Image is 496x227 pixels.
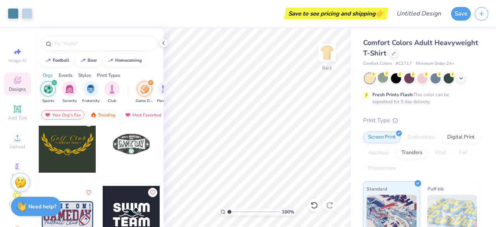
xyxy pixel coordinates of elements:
[4,201,31,213] span: Clipart & logos
[282,208,294,215] span: 100 %
[416,61,455,67] span: Minimum Order: 24 +
[44,85,53,94] img: Sports Image
[157,81,175,104] button: filter button
[115,58,142,62] div: homecoming
[363,61,392,67] span: Comfort Colors
[140,85,149,94] img: Game Day Image
[367,185,387,193] span: Standard
[136,81,153,104] div: filter for Game Day
[87,110,119,120] div: Trending
[148,188,157,197] button: Like
[86,85,95,94] img: Fraternity Image
[28,203,56,210] strong: Need help?
[53,58,69,62] div: football
[427,185,444,193] span: Puff Ink
[41,110,84,120] div: Your Org's Fav
[82,98,100,104] span: Fraternity
[84,188,93,197] button: Like
[8,115,27,121] span: Add Text
[363,132,401,143] div: Screen Print
[103,55,145,66] button: homecoming
[322,64,332,71] div: Back
[162,85,170,94] img: Parent's Weekend Image
[45,58,51,63] img: trend_line.gif
[42,98,54,104] span: Sports
[43,72,53,79] div: Orgs
[62,98,77,104] span: Sorority
[108,98,116,104] span: Club
[90,112,96,118] img: trending.gif
[363,147,394,159] div: Applique
[157,81,175,104] div: filter for Parent's Weekend
[65,85,74,94] img: Sorority Image
[396,61,412,67] span: # C1717
[372,91,468,105] div: This color can be expedited for 5 day delivery.
[396,147,427,159] div: Transfers
[136,81,153,104] button: filter button
[107,58,114,63] img: trend_line.gif
[125,112,131,118] img: most_fav.gif
[41,55,73,66] button: football
[390,6,447,21] input: Untitled Design
[403,132,440,143] div: Embroidery
[9,86,26,92] span: Designs
[363,163,401,174] div: Rhinestones
[136,98,153,104] span: Game Day
[454,147,472,159] div: Foil
[12,172,24,178] span: Greek
[97,72,120,79] div: Print Types
[372,92,413,98] strong: Fresh Prints Flash:
[375,9,384,18] span: 👉
[40,81,56,104] div: filter for Sports
[363,38,478,58] span: Comfort Colors Adult Heavyweight T-Shirt
[80,58,86,63] img: trend_line.gif
[157,98,175,104] span: Parent's Weekend
[430,147,451,159] div: Vinyl
[363,116,480,125] div: Print Type
[10,144,25,150] span: Upload
[442,132,480,143] div: Digital Print
[108,85,116,94] img: Club Image
[62,81,77,104] button: filter button
[104,81,120,104] button: filter button
[78,72,91,79] div: Styles
[104,81,120,104] div: filter for Club
[62,81,77,104] div: filter for Sorority
[82,81,100,104] button: filter button
[88,58,97,62] div: bear
[286,8,386,19] div: Save to see pricing and shipping
[121,110,165,120] div: Most Favorited
[76,55,100,66] button: bear
[319,45,335,61] img: Back
[451,7,471,21] button: Save
[53,40,153,47] input: Try "Alpha"
[59,72,72,79] div: Events
[82,81,100,104] div: filter for Fraternity
[45,112,51,118] img: most_fav.gif
[40,81,56,104] button: filter button
[9,57,27,64] span: Image AI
